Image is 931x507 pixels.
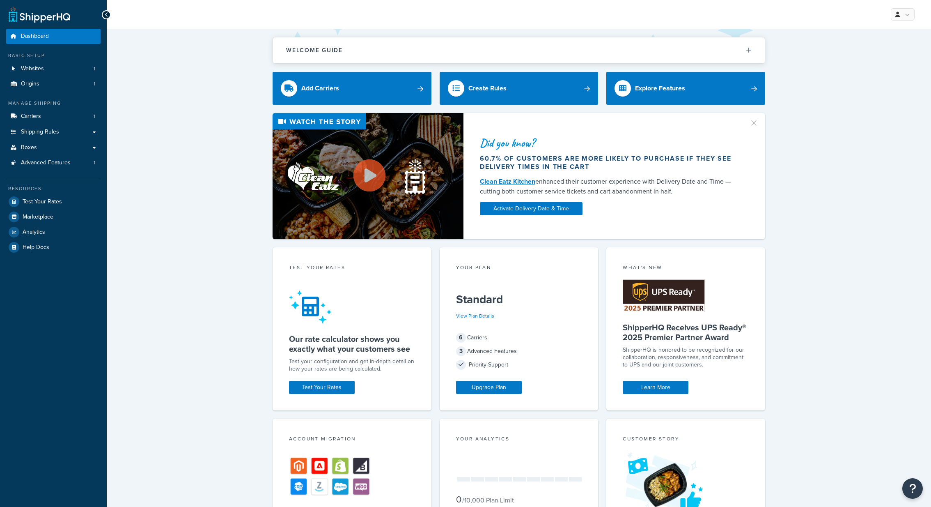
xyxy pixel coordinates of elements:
span: 1 [94,159,95,166]
a: Learn More [623,381,688,394]
a: Add Carriers [273,72,431,105]
a: Help Docs [6,240,101,255]
a: Shipping Rules [6,124,101,140]
div: Advanced Features [456,346,582,357]
button: Open Resource Center [902,478,923,499]
a: Analytics [6,225,101,240]
a: Activate Delivery Date & Time [480,202,582,215]
a: Test Your Rates [6,194,101,209]
div: Explore Features [635,83,685,94]
div: Priority Support [456,359,582,371]
button: Welcome Guide [273,37,765,63]
span: Boxes [21,144,37,151]
h5: Our rate calculator shows you exactly what your customers see [289,334,415,354]
div: Add Carriers [301,83,339,94]
a: Origins1 [6,76,101,92]
div: Your Plan [456,264,582,273]
h2: Welcome Guide [286,47,343,53]
a: Clean Eatz Kitchen [480,177,535,186]
span: Analytics [23,229,45,236]
a: Advanced Features1 [6,155,101,171]
div: 60.7% of customers are more likely to purchase if they see delivery times in the cart [480,154,739,171]
span: 1 [94,81,95,88]
a: Dashboard [6,29,101,44]
small: / 10,000 Plan Limit [462,495,514,505]
a: Marketplace [6,210,101,224]
a: Websites1 [6,61,101,76]
div: Test your rates [289,264,415,273]
span: 6 [456,333,466,343]
span: Marketplace [23,214,53,221]
span: Origins [21,81,39,88]
div: Carriers [456,332,582,343]
li: Advanced Features [6,155,101,171]
a: Create Rules [440,72,598,105]
div: enhanced their customer experience with Delivery Date and Time — cutting both customer service ti... [480,177,739,196]
li: Carriers [6,109,101,124]
div: Account Migration [289,435,415,445]
div: Basic Setup [6,52,101,59]
h5: ShipperHQ Receives UPS Ready® 2025 Premier Partner Award [623,323,749,342]
span: Websites [21,65,44,72]
div: Your Analytics [456,435,582,445]
span: 1 [94,113,95,120]
a: Explore Features [606,72,765,105]
span: Test Your Rates [23,198,62,205]
a: Test Your Rates [289,381,355,394]
span: Advanced Features [21,159,71,166]
div: Resources [6,185,101,192]
p: ShipperHQ is honored to be recognized for our collaboration, responsiveness, and commitment to UP... [623,346,749,369]
a: View Plan Details [456,312,494,320]
div: Test your configuration and get in-depth detail on how your rates are being calculated. [289,358,415,373]
div: Did you know? [480,137,739,149]
span: Help Docs [23,244,49,251]
li: Websites [6,61,101,76]
img: Video thumbnail [273,113,463,239]
span: 3 [456,346,466,356]
span: 1 [94,65,95,72]
div: Create Rules [468,83,507,94]
span: Shipping Rules [21,129,59,136]
a: Carriers1 [6,109,101,124]
a: Boxes [6,140,101,155]
div: Manage Shipping [6,100,101,107]
div: Customer Story [623,435,749,445]
span: Dashboard [21,33,49,40]
div: What's New [623,264,749,273]
li: Origins [6,76,101,92]
a: Upgrade Plan [456,381,522,394]
span: Carriers [21,113,41,120]
span: 0 [456,493,461,506]
h5: Standard [456,293,582,306]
